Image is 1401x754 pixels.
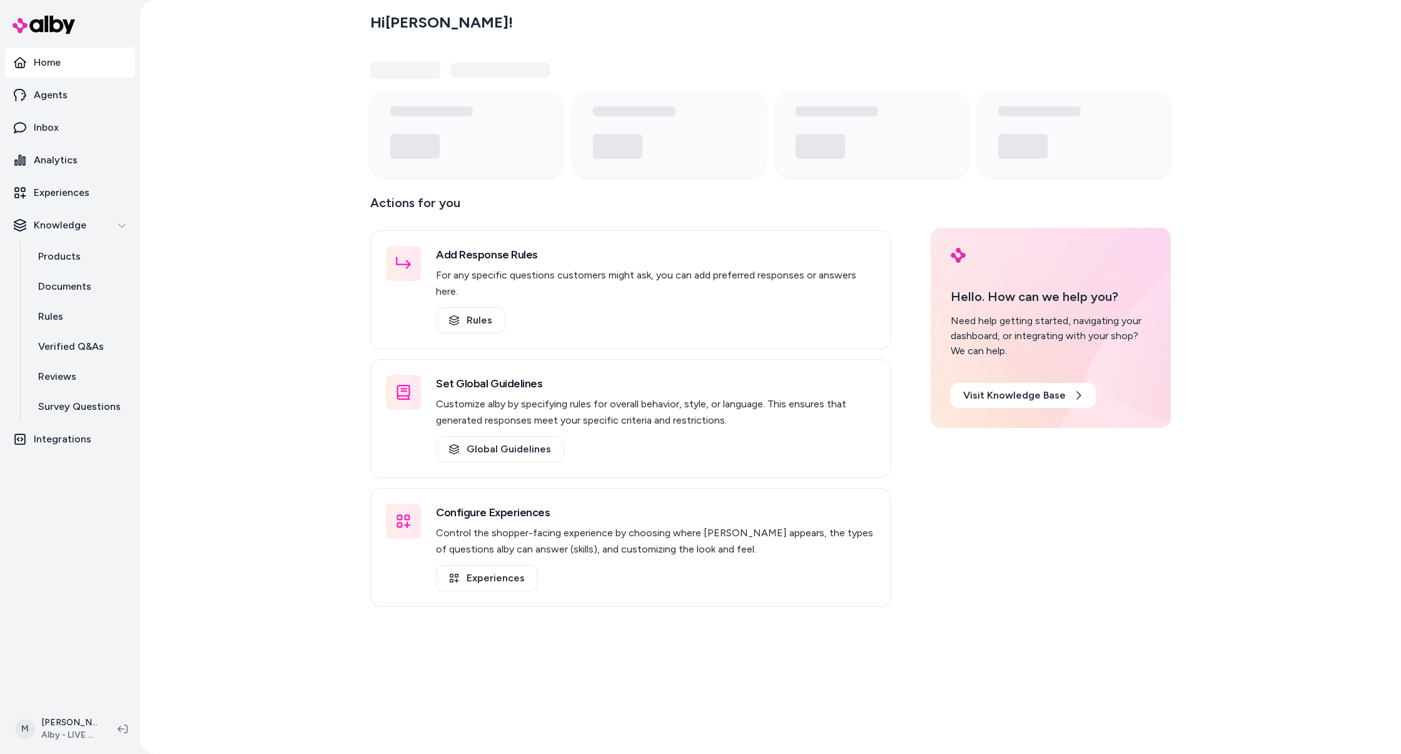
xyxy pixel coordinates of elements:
p: [PERSON_NAME] [41,716,98,729]
p: Home [34,55,61,70]
a: Rules [436,307,505,334]
h3: Set Global Guidelines [436,375,875,392]
p: Analytics [34,153,78,168]
a: Inbox [5,113,135,143]
p: For any specific questions customers might ask, you can add preferred responses or answers here. [436,267,875,300]
p: Experiences [34,185,89,200]
span: M [15,719,35,739]
a: Experiences [436,565,538,591]
button: Knowledge [5,210,135,240]
a: Rules [26,302,135,332]
div: Need help getting started, navigating your dashboard, or integrating with your shop? We can help. [951,313,1151,359]
img: alby Logo [951,248,966,263]
p: Actions for you [370,193,891,223]
h3: Configure Experiences [436,504,875,521]
a: Home [5,48,135,78]
img: alby Logo [13,16,75,34]
a: Analytics [5,145,135,175]
a: Products [26,242,135,272]
h2: Hi [PERSON_NAME] ! [370,13,513,32]
span: Alby - LIVE on [DOMAIN_NAME] [41,729,98,741]
p: Customize alby by specifying rules for overall behavior, style, or language. This ensures that ge... [436,396,875,429]
p: Survey Questions [38,399,121,414]
h3: Add Response Rules [436,246,875,263]
a: Verified Q&As [26,332,135,362]
p: Rules [38,309,63,324]
a: Documents [26,272,135,302]
a: Agents [5,80,135,110]
p: Control the shopper-facing experience by choosing where [PERSON_NAME] appears, the types of quest... [436,525,875,558]
p: Products [38,249,81,264]
a: Reviews [26,362,135,392]
p: Verified Q&As [38,339,104,354]
a: Experiences [5,178,135,208]
a: Visit Knowledge Base [951,383,1096,408]
p: Agents [34,88,68,103]
p: Knowledge [34,218,86,233]
p: Hello. How can we help you? [951,287,1151,306]
p: Integrations [34,432,91,447]
p: Documents [38,279,91,294]
a: Global Guidelines [436,436,564,462]
a: Survey Questions [26,392,135,422]
p: Reviews [38,369,76,384]
a: Integrations [5,424,135,454]
p: Inbox [34,120,59,135]
button: M[PERSON_NAME]Alby - LIVE on [DOMAIN_NAME] [8,709,108,749]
